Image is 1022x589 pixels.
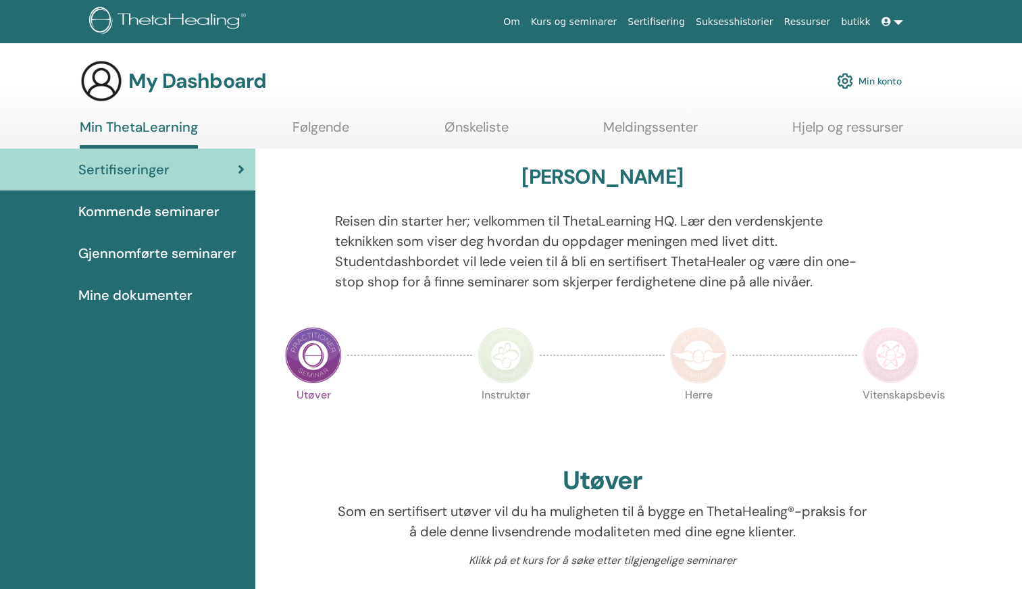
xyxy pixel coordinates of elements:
a: Følgende [292,119,349,145]
p: Som en sertifisert utøver vil du ha muligheten til å bygge en ThetaHealing®-praksis for å dele de... [335,501,869,542]
img: cog.svg [837,70,853,93]
a: Meldingssenter [603,119,698,145]
span: Sertifiseringer [78,159,170,180]
p: Vitenskapsbevis [863,390,919,446]
p: Instruktør [478,390,534,446]
p: Herre [670,390,727,446]
a: Ressurser [779,9,836,34]
a: Hjelp og ressurser [792,119,903,145]
img: Certificate of Science [863,327,919,384]
a: Kurs og seminarer [526,9,622,34]
a: butikk [836,9,875,34]
img: Master [670,327,727,384]
img: Instructor [478,327,534,384]
a: Min konto [837,66,902,96]
img: logo.png [89,7,251,37]
a: Ønskeliste [444,119,509,145]
p: Reisen din starter her; velkommen til ThetaLearning HQ. Lær den verdenskjente teknikken som viser... [335,211,869,292]
span: Kommende seminarer [78,201,220,222]
h3: [PERSON_NAME] [521,165,683,189]
span: Mine dokumenter [78,285,193,305]
a: Suksesshistorier [690,9,779,34]
a: Sertifisering [622,9,690,34]
p: Klikk på et kurs for å søke etter tilgjengelige seminarer [335,553,869,569]
span: Gjennomførte seminarer [78,243,236,263]
a: Om [498,9,526,34]
h2: Utøver [563,465,642,496]
p: Utøver [285,390,342,446]
h3: My Dashboard [128,69,266,93]
img: Practitioner [285,327,342,384]
a: Min ThetaLearning [80,119,198,149]
img: generic-user-icon.jpg [80,59,123,103]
